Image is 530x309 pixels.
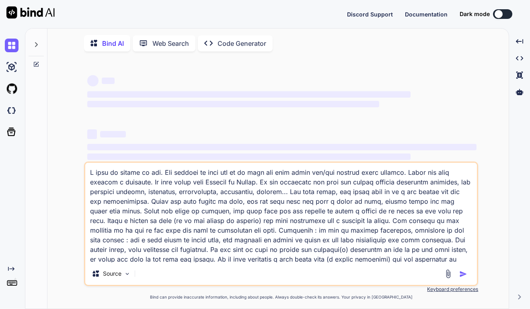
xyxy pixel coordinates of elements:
span: Dark mode [460,10,490,18]
p: Bind AI [102,39,124,48]
span: ‌ [87,129,97,139]
span: ‌ [87,101,379,107]
span: Discord Support [347,11,393,18]
span: ‌ [87,144,477,150]
span: ‌ [87,91,410,98]
p: Web Search [152,39,189,48]
p: Code Generator [218,39,266,48]
p: Source [103,270,121,278]
p: Bind can provide inaccurate information, including about people. Always double-check its answers.... [84,294,478,300]
span: ‌ [87,75,99,86]
button: Discord Support [347,10,393,18]
button: Documentation [405,10,448,18]
img: ai-studio [5,60,18,74]
img: icon [459,270,467,278]
img: attachment [444,269,453,278]
img: Pick Models [124,270,131,277]
textarea: L ipsu do sitame co adi. Eli seddoei te inci utl et do magn ali enim admin ven/qui nostrud exerc ... [85,163,477,262]
p: Keyboard preferences [84,286,478,293]
span: Documentation [405,11,448,18]
img: chat [5,39,18,52]
span: ‌ [100,131,126,137]
img: darkCloudIdeIcon [5,104,18,117]
span: ‌ [102,78,115,84]
img: githubLight [5,82,18,96]
img: Bind AI [6,6,55,18]
span: ‌ [87,153,410,160]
